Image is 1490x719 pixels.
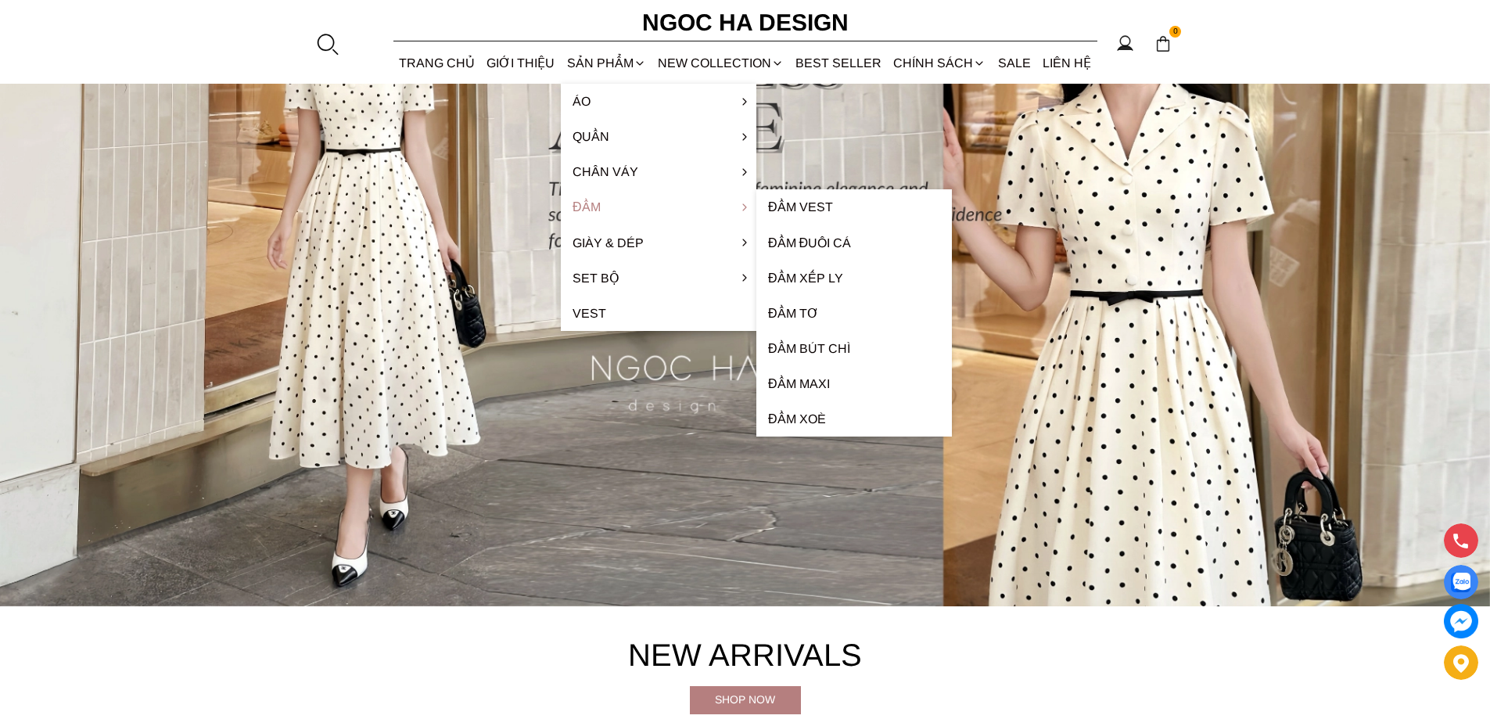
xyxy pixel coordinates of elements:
[561,225,756,261] a: Giày & Dép
[756,401,952,437] a: Đầm xoè
[756,296,952,331] a: Đầm tơ
[652,42,789,84] a: NEW COLLECTION
[1169,26,1182,38] span: 0
[628,4,863,41] a: Ngoc Ha Design
[888,42,992,84] div: Chính sách
[276,630,1215,680] h4: New Arrivals
[756,261,952,296] a: Đầm xếp ly
[393,42,481,84] a: TRANG CHỦ
[1444,604,1478,638] a: messenger
[756,366,952,401] a: Đầm Maxi
[1036,42,1097,84] a: LIÊN HỆ
[561,84,756,119] a: Áo
[561,261,756,296] a: Set Bộ
[561,42,652,84] div: SẢN PHẨM
[790,42,888,84] a: BEST SELLER
[561,119,756,154] a: Quần
[561,189,756,225] a: Đầm
[756,331,952,366] a: Đầm bút chì
[561,296,756,331] a: Vest
[756,225,952,261] a: Đầm đuôi cá
[992,42,1036,84] a: SALE
[561,154,756,189] a: Chân váy
[690,686,801,714] a: Shop now
[1444,565,1478,599] a: Display image
[690,691,801,708] div: Shop now
[481,42,561,84] a: GIỚI THIỆU
[756,189,952,225] a: Đầm Vest
[1451,573,1470,592] img: Display image
[1154,35,1172,52] img: img-CART-ICON-ksit0nf1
